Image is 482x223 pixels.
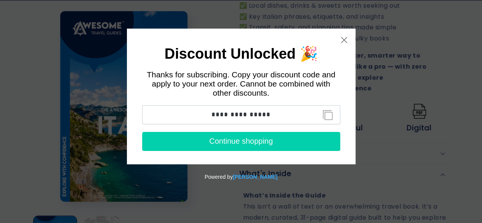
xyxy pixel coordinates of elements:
a: Powered by Tydal [233,174,277,180]
a: Close widget [340,36,348,44]
h1: Discount Unlocked 🎉 [142,48,340,60]
button: Copy discount code to clipboard [319,107,336,123]
button: Continue shopping [142,132,340,151]
div: Thanks for subscribing. Copy your discount code and apply to your next order. Cannot be combined ... [142,70,340,98]
div: Powered by [3,164,479,189]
